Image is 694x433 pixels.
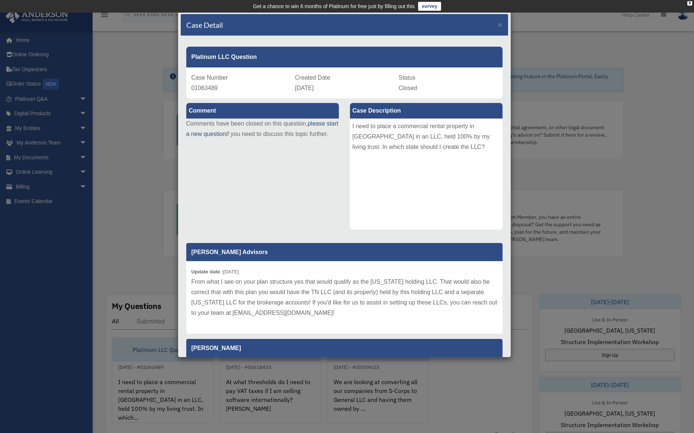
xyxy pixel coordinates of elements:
span: 01063489 [191,85,218,91]
span: [DATE] [295,85,314,91]
button: Close [498,21,503,29]
p: [PERSON_NAME] [186,339,503,357]
a: please start a new question [186,120,338,137]
label: Comment [186,103,339,119]
span: Status [399,74,416,81]
span: Case Number [191,74,228,81]
a: survey [418,2,441,11]
p: Comments have been closed on this question, if you need to discuss this topic further. [186,119,339,139]
span: × [498,20,503,29]
h4: Case Detail [186,20,223,30]
label: Case Description [350,103,503,119]
div: Platinum LLC Question [186,47,503,67]
span: Closed [399,85,417,91]
b: Update date : [191,269,223,274]
div: close [687,1,692,6]
p: [PERSON_NAME] Advisors [186,243,503,261]
small: [DATE] [191,269,239,274]
p: From what I see on your plan structure yes that would qualify as the [US_STATE] holding LLC. That... [191,277,497,318]
div: Get a chance to win 6 months of Platinum for free just by filling out this [253,2,415,11]
div: I need to place a commercial rental property in [GEOGRAPHIC_DATA] in an LLC, held 100% by my livi... [350,119,503,230]
span: Created Date [295,74,330,81]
